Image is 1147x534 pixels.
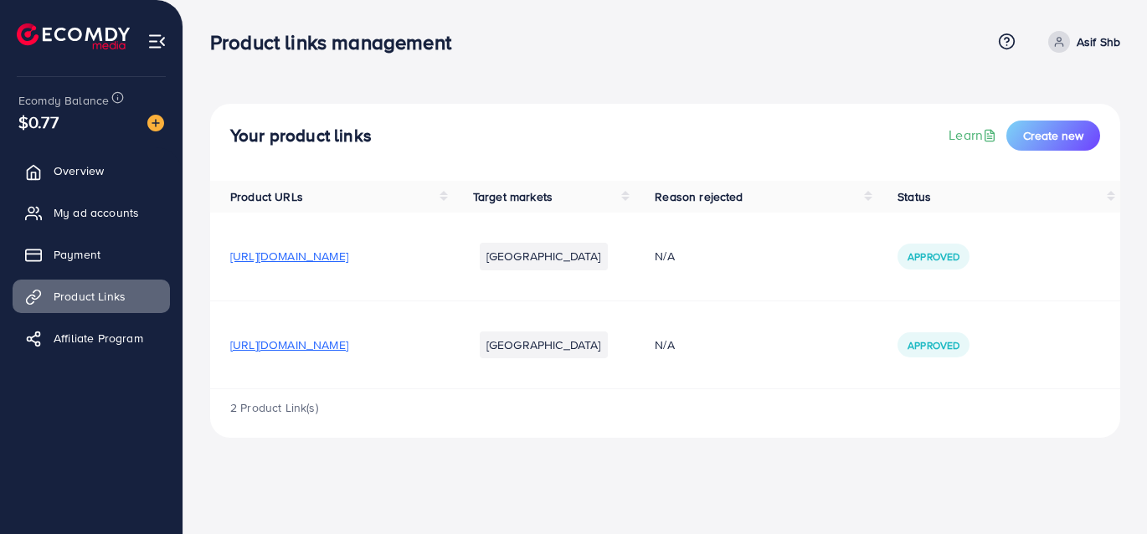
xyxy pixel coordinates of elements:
[54,330,143,347] span: Affiliate Program
[1023,127,1083,144] span: Create new
[1006,121,1100,151] button: Create new
[1076,459,1134,521] iframe: Chat
[210,30,465,54] h3: Product links management
[147,32,167,51] img: menu
[655,188,743,205] span: Reason rejected
[18,110,59,134] span: $0.77
[230,336,348,353] span: [URL][DOMAIN_NAME]
[13,321,170,355] a: Affiliate Program
[655,336,674,353] span: N/A
[230,188,303,205] span: Product URLs
[949,126,1000,145] a: Learn
[1077,32,1120,52] p: Asif Shb
[54,246,100,263] span: Payment
[898,188,931,205] span: Status
[54,288,126,305] span: Product Links
[147,115,164,131] img: image
[230,399,318,416] span: 2 Product Link(s)
[480,243,608,270] li: [GEOGRAPHIC_DATA]
[655,248,674,264] span: N/A
[473,188,553,205] span: Target markets
[13,238,170,271] a: Payment
[54,204,139,221] span: My ad accounts
[1042,31,1120,53] a: Asif Shb
[13,154,170,187] a: Overview
[908,249,959,264] span: Approved
[18,92,109,109] span: Ecomdy Balance
[230,126,372,146] h4: Your product links
[17,23,130,49] img: logo
[230,248,348,264] span: [URL][DOMAIN_NAME]
[13,280,170,313] a: Product Links
[908,338,959,352] span: Approved
[480,331,608,358] li: [GEOGRAPHIC_DATA]
[13,196,170,229] a: My ad accounts
[54,162,104,179] span: Overview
